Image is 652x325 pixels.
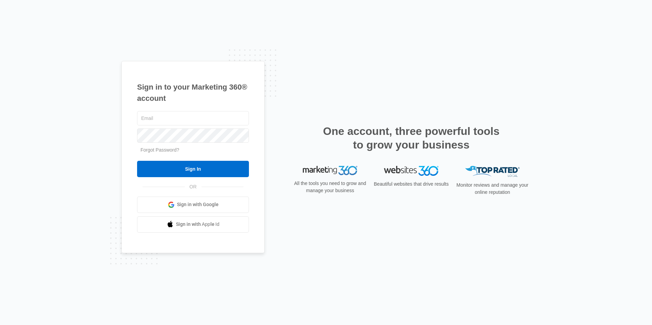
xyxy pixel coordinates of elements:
[373,181,449,188] p: Beautiful websites that drive results
[321,124,502,152] h2: One account, three powerful tools to grow your business
[177,201,219,208] span: Sign in with Google
[303,166,357,175] img: Marketing 360
[137,216,249,233] a: Sign in with Apple Id
[465,166,520,177] img: Top Rated Local
[292,180,368,194] p: All the tools you need to grow and manage your business
[454,182,531,196] p: Monitor reviews and manage your online reputation
[137,161,249,177] input: Sign In
[137,197,249,213] a: Sign in with Google
[384,166,439,176] img: Websites 360
[185,183,202,190] span: OR
[137,111,249,125] input: Email
[140,147,179,153] a: Forgot Password?
[176,221,220,228] span: Sign in with Apple Id
[137,81,249,104] h1: Sign in to your Marketing 360® account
